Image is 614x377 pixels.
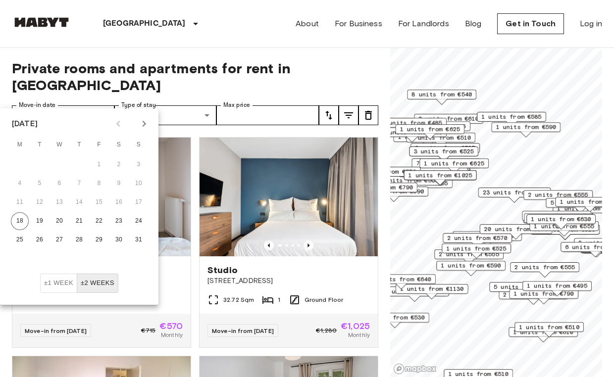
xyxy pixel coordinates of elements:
[159,322,183,330] span: €570
[70,135,88,155] span: Thursday
[404,170,477,186] div: Map marker
[31,231,49,249] button: 26
[406,122,466,131] span: 3 units from €555
[418,114,479,123] span: 2 units from €610
[348,330,370,339] span: Monthly
[478,188,551,203] div: Map marker
[77,274,118,293] button: ±2 weeks
[70,231,88,249] button: 28
[436,261,506,276] div: Map marker
[514,322,584,337] div: Map marker
[11,212,29,230] button: 18
[513,328,573,336] span: 1 units from €610
[527,282,587,290] span: 1 units from €495
[477,112,546,127] div: Map marker
[415,143,475,152] span: 3 units from €525
[90,212,108,230] button: 22
[358,105,378,125] button: tune
[411,158,481,174] div: Map marker
[509,289,578,304] div: Map marker
[453,231,522,246] div: Map marker
[40,274,77,293] button: ±1 week
[110,212,128,230] button: 23
[424,159,484,168] span: 1 units from €625
[513,289,574,298] span: 1 units from €790
[70,212,88,230] button: 21
[580,18,602,30] a: Log in
[491,122,561,138] div: Map marker
[296,18,319,30] a: About
[371,275,431,283] span: 1 units from €640
[400,284,464,293] span: 1 units from €1130
[141,326,156,335] span: €715
[442,243,511,259] div: Map marker
[457,232,517,240] span: 3 units from €605
[410,143,480,158] div: Map marker
[11,135,29,155] span: Monday
[25,327,87,334] span: Move-in from [DATE]
[11,231,29,249] button: 25
[413,147,474,156] span: 3 units from €525
[207,276,370,286] span: [STREET_ADDRESS]
[519,323,579,331] span: 1 units from €510
[161,330,183,339] span: Monthly
[441,261,501,270] span: 1 units from €590
[409,146,478,162] div: Map marker
[19,101,55,109] label: Move-in date
[439,250,499,259] span: 2 units from €555
[305,295,344,304] span: Ground Floor
[40,274,118,293] div: Move In Flexibility
[497,13,564,34] a: Get in Touch
[335,18,382,30] a: For Business
[531,215,591,224] span: 1 units from €630
[496,123,556,132] span: 1 units from €590
[130,135,148,155] span: Sunday
[12,118,38,130] div: [DATE]
[396,284,468,299] div: Map marker
[522,211,591,226] div: Map marker
[481,112,542,121] span: 1 units from €585
[199,137,378,348] a: Marketing picture of unit DE-01-481-006-01Previous imagePrevious imageStudio[STREET_ADDRESS]32.72...
[407,90,476,105] div: Map marker
[341,322,370,330] span: €1,025
[319,105,339,125] button: tune
[550,198,611,207] span: 5 units from €660
[382,118,442,127] span: 1 units from €485
[524,213,593,229] div: Map marker
[522,281,592,296] div: Map marker
[400,125,460,134] span: 1 units from €625
[395,124,464,140] div: Map marker
[207,264,238,276] span: Studio
[419,158,489,174] div: Map marker
[353,183,413,192] span: 1 units from €790
[528,190,588,199] span: 2 units from €555
[12,17,71,27] img: Habyt
[31,212,49,230] button: 19
[509,327,578,342] div: Map marker
[110,231,128,249] button: 30
[51,212,68,230] button: 20
[360,313,429,328] div: Map marker
[212,327,274,334] span: Move-in from [DATE]
[489,282,559,297] div: Map marker
[130,231,148,249] button: 31
[398,18,449,30] a: For Landlords
[103,18,186,30] p: [GEOGRAPHIC_DATA]
[414,114,483,129] div: Map marker
[110,135,128,155] span: Saturday
[526,211,587,220] span: 1 units from €645
[514,263,575,272] span: 2 units from €555
[364,313,425,322] span: 2 units from €530
[316,326,337,335] span: €1,280
[510,262,579,278] div: Map marker
[528,214,589,223] span: 1 units from €640
[465,18,482,30] a: Blog
[130,212,148,230] button: 24
[278,295,280,304] span: 1
[200,138,378,256] img: Marketing picture of unit DE-01-481-006-01
[526,214,596,230] div: Map marker
[121,101,156,109] label: Type of stay
[410,133,471,142] span: 2 units from €510
[409,171,472,180] span: 1 units from €1025
[377,118,447,133] div: Map marker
